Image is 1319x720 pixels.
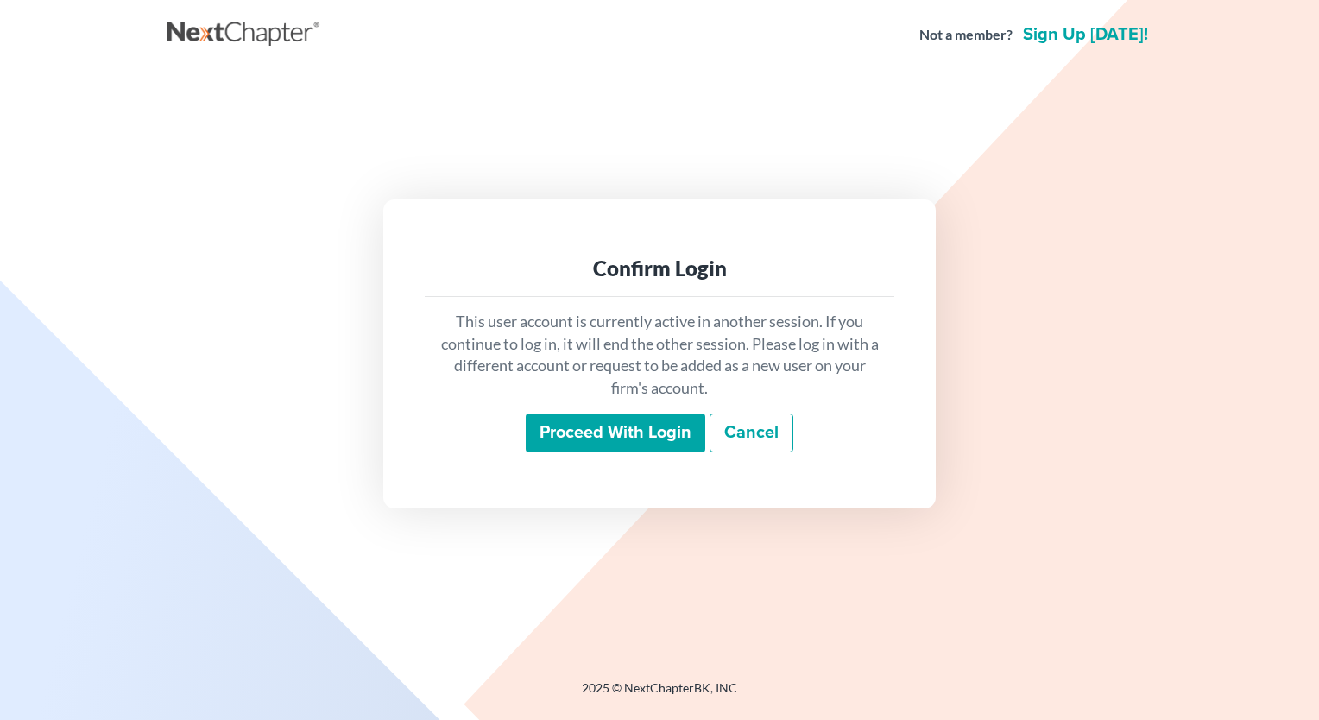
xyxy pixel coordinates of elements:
[439,311,880,400] p: This user account is currently active in another session. If you continue to log in, it will end ...
[1019,26,1152,43] a: Sign up [DATE]!
[167,679,1152,711] div: 2025 © NextChapterBK, INC
[526,414,705,453] input: Proceed with login
[710,414,793,453] a: Cancel
[439,255,880,282] div: Confirm Login
[919,25,1013,45] strong: Not a member?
